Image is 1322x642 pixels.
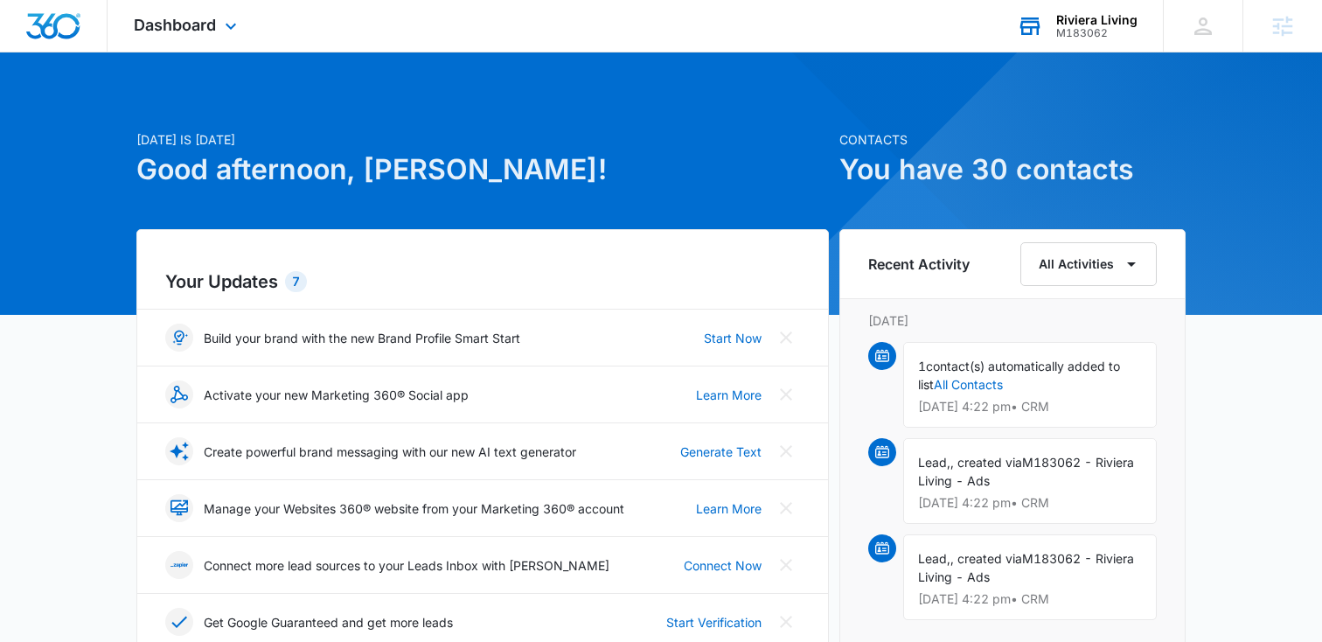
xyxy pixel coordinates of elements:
p: Connect more lead sources to your Leads Inbox with [PERSON_NAME] [204,556,609,575]
a: Learn More [696,499,762,518]
p: [DATE] [868,311,1157,330]
span: Dashboard [134,16,216,34]
button: Close [772,551,800,579]
button: Close [772,437,800,465]
button: Close [772,608,800,636]
h1: You have 30 contacts [839,149,1186,191]
div: 7 [285,271,307,292]
p: [DATE] 4:22 pm • CRM [918,593,1142,605]
p: Build your brand with the new Brand Profile Smart Start [204,329,520,347]
h1: Good afternoon, [PERSON_NAME]! [136,149,829,191]
span: Lead, [918,551,950,566]
button: All Activities [1020,242,1157,286]
p: Get Google Guaranteed and get more leads [204,613,453,632]
a: Start Verification [666,613,762,632]
p: Contacts [839,130,1186,149]
a: Learn More [696,386,762,404]
a: Generate Text [680,443,762,461]
h6: Recent Activity [868,254,970,275]
span: , created via [950,455,1022,470]
p: Manage your Websites 360® website from your Marketing 360® account [204,499,624,518]
div: account name [1056,13,1138,27]
span: Lead, [918,455,950,470]
button: Close [772,380,800,408]
p: [DATE] 4:22 pm • CRM [918,401,1142,413]
h2: Your Updates [165,269,800,295]
a: Start Now [704,329,762,347]
a: All Contacts [934,377,1003,392]
span: contact(s) automatically added to list [918,359,1120,392]
p: Create powerful brand messaging with our new AI text generator [204,443,576,461]
span: , created via [950,551,1022,566]
span: 1 [918,359,926,373]
p: [DATE] is [DATE] [136,130,829,149]
div: account id [1056,27,1138,39]
p: [DATE] 4:22 pm • CRM [918,497,1142,509]
a: Connect Now [684,556,762,575]
span: M183062 - Riviera Living - Ads [918,455,1134,488]
button: Close [772,494,800,522]
button: Close [772,324,800,352]
span: M183062 - Riviera Living - Ads [918,551,1134,584]
p: Activate your new Marketing 360® Social app [204,386,469,404]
